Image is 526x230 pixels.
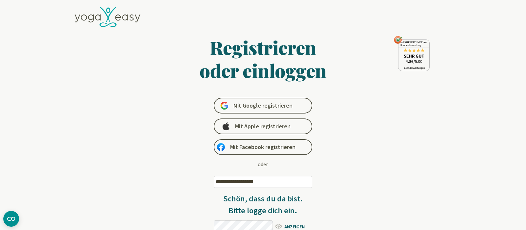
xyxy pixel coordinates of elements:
[235,122,291,130] span: Mit Apple registrieren
[258,160,268,168] div: oder
[214,98,312,114] a: Mit Google registrieren
[214,118,312,134] a: Mit Apple registrieren
[214,193,312,217] h3: Schön, dass du da bist. Bitte logge dich ein.
[3,211,19,227] button: CMP-Widget öffnen
[394,36,430,71] img: ausgezeichnet_seal.png
[214,139,312,155] a: Mit Facebook registrieren
[136,36,390,82] h1: Registrieren oder einloggen
[230,143,296,151] span: Mit Facebook registrieren
[233,102,293,110] span: Mit Google registrieren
